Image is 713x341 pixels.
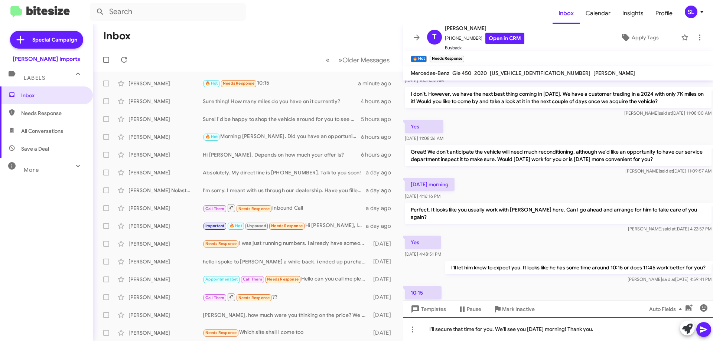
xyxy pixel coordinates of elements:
[21,109,84,117] span: Needs Response
[203,258,369,265] div: hello i spoke to [PERSON_NAME] a while back. i ended up purchasing a white one out of [GEOGRAPHIC...
[203,203,366,213] div: Inbound Call
[128,276,203,283] div: [PERSON_NAME]
[405,135,443,141] span: [DATE] 11:08:26 AM
[10,31,83,49] a: Special Campaign
[405,87,712,108] p: I don't. However, we have the next best thing coming in [DATE]. We have a customer trading in a 2...
[361,98,397,105] div: 4 hours ago
[205,223,225,228] span: Important
[361,151,397,158] div: 6 hours ago
[662,226,675,232] span: said at
[445,44,524,52] span: Buyback
[624,110,712,116] span: [PERSON_NAME] [DATE] 11:08:00 AM
[338,55,342,65] span: »
[430,56,464,62] small: Needs Response
[405,178,455,191] p: [DATE] morning
[32,36,77,43] span: Special Campaign
[474,70,487,76] span: 2020
[580,3,616,24] a: Calendar
[662,276,675,282] span: said at
[203,151,361,158] div: Hi [PERSON_NAME], Depends on how much your offer is?
[628,276,712,282] span: [PERSON_NAME] [DATE] 4:59:41 PM
[128,294,203,301] div: [PERSON_NAME]
[685,6,697,18] div: SL
[205,295,225,300] span: Call Them
[203,79,358,88] div: 10:15
[128,222,203,230] div: [PERSON_NAME]
[326,55,330,65] span: «
[238,206,270,211] span: Needs Response
[21,92,84,99] span: Inbox
[405,203,712,224] p: Perfect. It looks like you usually work with [PERSON_NAME] here. Can I go ahead and arrange for h...
[490,70,590,76] span: [US_VEHICLE_IDENTIFICATION_NUMBER]
[366,169,397,176] div: a day ago
[90,3,246,21] input: Search
[205,241,237,246] span: Needs Response
[205,134,218,139] span: 🔥 Hot
[445,33,524,44] span: [PHONE_NUMBER]
[445,261,712,274] p: I'll let him know to expect you. It looks like he has some time around 10:15 or does 11:45 work b...
[223,81,254,86] span: Needs Response
[369,276,397,283] div: [DATE]
[502,302,535,316] span: Mark Inactive
[369,329,397,337] div: [DATE]
[103,30,131,42] h1: Inbox
[632,31,659,44] span: Apply Tags
[432,31,437,43] span: T
[593,70,635,76] span: [PERSON_NAME]
[452,70,471,76] span: Gle 450
[601,31,677,44] button: Apply Tags
[13,55,80,63] div: [PERSON_NAME] Imports
[203,311,369,319] div: [PERSON_NAME], how much were you thinking on the price? We use Market-Based pricing for like equi...
[409,302,446,316] span: Templates
[321,52,334,68] button: Previous
[405,120,443,133] p: Yes
[342,56,390,64] span: Older Messages
[238,295,270,300] span: Needs Response
[452,302,487,316] button: Pause
[405,145,712,166] p: Great! We don't anticipate the vehicle will need much reconditioning, although we'd like an oppor...
[405,193,440,199] span: [DATE] 4:16:16 PM
[403,302,452,316] button: Templates
[128,240,203,247] div: [PERSON_NAME]
[369,258,397,265] div: [DATE]
[334,52,394,68] button: Next
[625,168,712,174] span: [PERSON_NAME] [DATE] 11:09:57 AM
[203,132,361,141] div: Morning [PERSON_NAME]. Did you have an opportunity to review the options? Let me know if you have...
[467,302,481,316] span: Pause
[405,286,442,299] p: 10:15
[271,223,303,228] span: Needs Response
[21,145,49,153] span: Save a Deal
[128,151,203,158] div: [PERSON_NAME]
[485,33,524,44] a: Open in CRM
[267,277,299,282] span: Needs Response
[487,302,541,316] button: Mark Inactive
[445,24,524,33] span: [PERSON_NAME]
[628,226,712,232] span: [PERSON_NAME] [DATE] 4:22:57 PM
[322,52,394,68] nav: Page navigation example
[405,251,441,257] span: [DATE] 4:48:51 PM
[128,329,203,337] div: [PERSON_NAME]
[405,236,441,249] p: Yes
[358,80,397,87] div: a minute ago
[203,222,366,230] div: Hi [PERSON_NAME], I hope that you are doing well. I received a job offer in the [GEOGRAPHIC_DATA]...
[369,240,397,247] div: [DATE]
[203,292,369,302] div: ??
[128,311,203,319] div: [PERSON_NAME]
[128,204,203,212] div: [PERSON_NAME]
[203,239,369,248] div: i was just running numbers. i already have someone i work with. thank you!
[203,187,366,194] div: I'm sorry. I meant with us through our dealership. Have you filled one out either physically with...
[205,206,225,211] span: Call Them
[361,133,397,141] div: 6 hours ago
[616,3,649,24] a: Insights
[366,187,397,194] div: a day ago
[649,3,678,24] a: Profile
[203,275,369,283] div: Hello can you call me please?
[366,222,397,230] div: a day ago
[128,98,203,105] div: [PERSON_NAME]
[128,187,203,194] div: [PERSON_NAME] Nolastname120711837
[21,127,63,135] span: All Conversations
[203,169,366,176] div: Absolutely. My direct line is [PHONE_NUMBER]. Talk to you soon!
[205,277,238,282] span: Appointment Set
